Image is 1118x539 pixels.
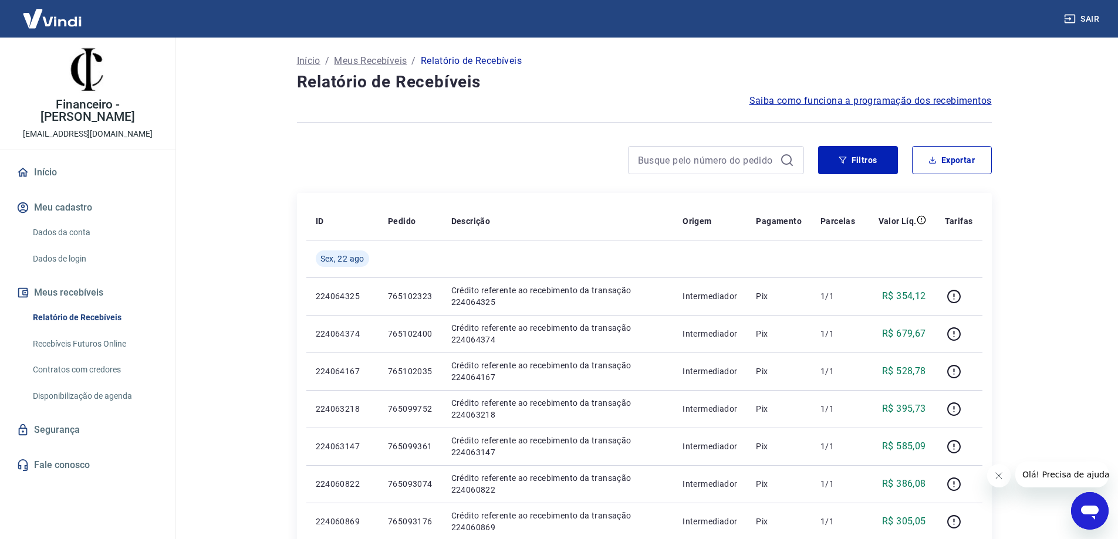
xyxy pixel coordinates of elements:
p: Crédito referente ao recebimento da transação 224064167 [451,360,664,383]
p: 765102400 [388,328,433,340]
h4: Relatório de Recebíveis [297,70,992,94]
a: Início [14,160,161,185]
span: Sex, 22 ago [320,253,364,265]
p: Pix [756,440,802,452]
p: 1/1 [820,440,855,452]
button: Filtros [818,146,898,174]
p: R$ 528,78 [882,364,926,378]
p: 224064167 [316,365,369,377]
a: Início [297,54,320,68]
p: 1/1 [820,365,855,377]
iframe: Botão para abrir a janela de mensagens [1071,492,1109,530]
p: 765099752 [388,403,433,415]
p: Crédito referente ao recebimento da transação 224060822 [451,472,664,496]
p: Crédito referente ao recebimento da transação 224060869 [451,510,664,533]
p: 1/1 [820,516,855,527]
p: 1/1 [820,290,855,302]
p: Financeiro - [PERSON_NAME] [9,99,166,123]
p: 224063218 [316,403,369,415]
p: Crédito referente ao recebimento da transação 224064374 [451,322,664,345]
p: 1/1 [820,478,855,490]
p: [EMAIL_ADDRESS][DOMAIN_NAME] [23,128,153,140]
p: Valor Líq. [879,215,917,227]
p: R$ 305,05 [882,514,926,528]
p: R$ 386,08 [882,477,926,491]
img: Vindi [14,1,90,36]
p: Crédito referente ao recebimento da transação 224064325 [451,284,664,308]
p: Pix [756,290,802,302]
iframe: Fechar mensagem [987,464,1011,487]
p: Relatório de Recebíveis [421,54,522,68]
p: 765093176 [388,516,433,527]
p: Pix [756,328,802,340]
p: Intermediador [683,365,737,377]
p: R$ 395,73 [882,402,926,416]
p: Intermediador [683,290,737,302]
p: 765102323 [388,290,433,302]
img: c7f6c277-3e1a-459d-8a6e-e007bbcd6746.jpeg [65,47,112,94]
p: Pix [756,365,802,377]
a: Dados de login [28,247,161,271]
p: 224063147 [316,440,369,452]
p: Intermediador [683,328,737,340]
iframe: Mensagem da empresa [1015,462,1109,487]
p: Intermediador [683,516,737,527]
p: 1/1 [820,403,855,415]
p: Intermediador [683,403,737,415]
p: Pix [756,403,802,415]
a: Dados da conta [28,221,161,245]
p: Pedido [388,215,416,227]
p: / [325,54,329,68]
p: Origem [683,215,711,227]
p: Pagamento [756,215,802,227]
a: Meus Recebíveis [334,54,407,68]
p: 224060869 [316,516,369,527]
p: R$ 679,67 [882,327,926,341]
span: Olá! Precisa de ajuda? [7,8,99,18]
p: 1/1 [820,328,855,340]
a: Saiba como funciona a programação dos recebimentos [749,94,992,108]
input: Busque pelo número do pedido [638,151,775,169]
a: Segurança [14,417,161,443]
p: 224064325 [316,290,369,302]
button: Exportar [912,146,992,174]
p: 224060822 [316,478,369,490]
p: 765099361 [388,440,433,452]
a: Relatório de Recebíveis [28,306,161,330]
button: Meu cadastro [14,195,161,221]
p: R$ 354,12 [882,289,926,303]
p: Tarifas [945,215,973,227]
p: Pix [756,478,802,490]
a: Contratos com credores [28,358,161,382]
p: Crédito referente ao recebimento da transação 224063147 [451,435,664,458]
p: ID [316,215,324,227]
p: Intermediador [683,440,737,452]
p: 765102035 [388,365,433,377]
p: Parcelas [820,215,855,227]
p: Pix [756,516,802,527]
p: Descrição [451,215,491,227]
p: 765093074 [388,478,433,490]
a: Recebíveis Futuros Online [28,332,161,356]
a: Fale conosco [14,452,161,478]
a: Disponibilização de agenda [28,384,161,408]
button: Sair [1062,8,1104,30]
p: / [411,54,416,68]
button: Meus recebíveis [14,280,161,306]
p: Crédito referente ao recebimento da transação 224063218 [451,397,664,421]
p: Intermediador [683,478,737,490]
p: R$ 585,09 [882,439,926,453]
p: 224064374 [316,328,369,340]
